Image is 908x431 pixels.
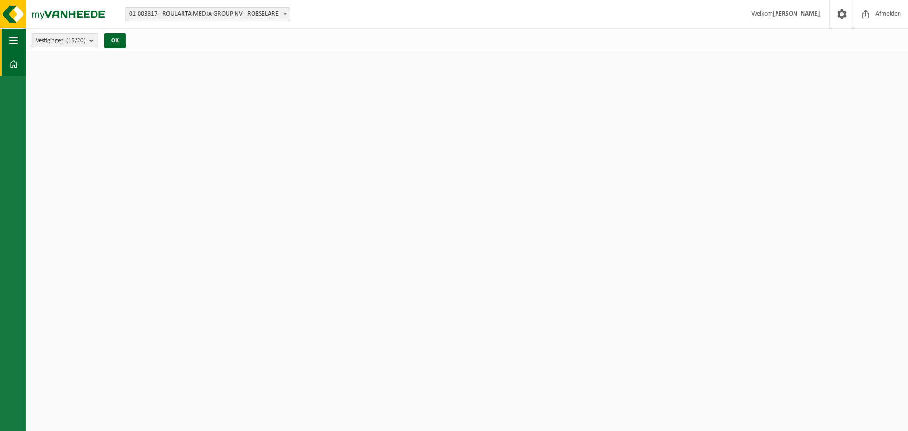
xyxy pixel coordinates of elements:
span: Vestigingen [36,34,86,48]
count: (15/20) [66,37,86,44]
span: 01-003817 - ROULARTA MEDIA GROUP NV - ROESELARE [125,7,290,21]
button: Vestigingen(15/20) [31,33,98,47]
strong: [PERSON_NAME] [773,10,820,18]
button: OK [104,33,126,48]
span: 01-003817 - ROULARTA MEDIA GROUP NV - ROESELARE [125,8,290,21]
